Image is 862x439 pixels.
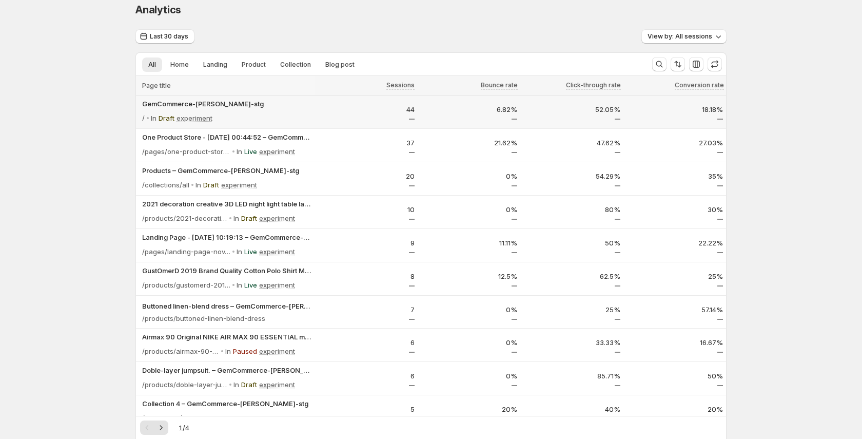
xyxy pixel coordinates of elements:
span: Product [242,61,266,69]
p: experiment [259,146,295,157]
p: 25% [523,304,620,315]
p: Draft [241,379,257,390]
p: In [195,180,201,190]
span: Landing [203,61,227,69]
span: Conversion rate [675,81,724,89]
button: One Product Store - [DATE] 00:44:52 – GemCommerce-[PERSON_NAME]-stg [142,132,311,142]
button: Search and filter results [652,57,667,71]
p: Products – GemCommerce-[PERSON_NAME]-stg [142,165,311,176]
p: experiment [177,113,212,123]
p: GustOmerD 2019 Brand Quality Cotton Polo Shirt Men Solid Slim Fit Shor – GemCommerce-[PERSON_NAME... [142,265,311,276]
p: 22.22% [626,238,723,248]
p: 30% [626,204,723,215]
p: 85.71% [523,371,620,381]
button: View by: All sessions [641,29,727,44]
span: Analytics [135,4,181,16]
button: Next [154,421,168,435]
p: Draft [241,213,257,223]
span: Sessions [386,81,415,89]
p: 20% [421,404,518,414]
button: Buttoned linen-blend dress – GemCommerce-[PERSON_NAME]-stg [142,301,311,311]
p: experiment [249,413,285,423]
p: Paused [233,346,257,356]
p: 62.5% [523,271,620,281]
p: In [233,213,239,223]
p: 0% [421,171,518,181]
span: Last 30 days [150,32,188,41]
p: 0% [421,371,518,381]
p: /pages/one-product-store-sep-7-00-44-52 [142,146,230,157]
p: / [142,113,145,123]
span: View by: All sessions [648,32,712,41]
p: /products/doble-layer-jumpsuit [142,379,227,390]
p: 8 [318,271,415,281]
span: Click-through rate [566,81,621,89]
p: /products/2021-decoration-creative-3d-led-night-light-table-lamp-children-bedroom-child-gift-home [142,213,227,223]
p: experiment [259,346,295,356]
p: 52.05% [523,104,620,114]
p: experiment [259,246,295,257]
nav: Pagination [140,421,168,435]
p: 80% [523,204,620,215]
p: In [151,113,156,123]
p: experiment [221,180,257,190]
button: Airmax 90 Original NIKE AIR MAX 90 ESSENTIAL men's Running Shoes Sport – GemCommerce-[PERSON_NAME... [142,332,311,342]
p: 54.29% [523,171,620,181]
p: 33.33% [523,337,620,348]
button: GemCommerce-[PERSON_NAME]-stg [142,99,311,109]
p: 16.67% [626,337,723,348]
button: 2021 decoration creative 3D LED night light table lamp children bedroo – GemCommerce-[PERSON_NAME... [142,199,311,209]
p: /collections/collection-4 [142,413,221,423]
p: /pages/landing-page-nov-29-10-19-13 [142,246,230,257]
p: 50% [626,371,723,381]
p: 6 [318,337,415,348]
p: 35% [626,171,723,181]
span: Collection [280,61,311,69]
p: experiment [259,379,295,390]
button: Doble-layer jumpsuit. – GemCommerce-[PERSON_NAME]-stg [142,365,311,375]
p: 44 [318,104,415,114]
p: 6.82% [421,104,518,114]
p: experiment [259,280,295,290]
p: /products/buttoned-linen-blend-dress [142,313,265,323]
p: 40% [523,404,620,414]
p: experiment [259,213,295,223]
p: Live [244,246,257,257]
p: 27.03% [626,138,723,148]
p: 7 [318,304,415,315]
p: Draft [159,113,174,123]
p: 18.18% [626,104,723,114]
p: 0% [421,337,518,348]
button: Landing Page - [DATE] 10:19:13 – GemCommerce-[PERSON_NAME]-stg [142,232,311,242]
p: In [225,346,231,356]
p: 11.11% [421,238,518,248]
p: /products/airmax-90-original-nike-air-max-90-essential-mens-running-shoes-sport-outdoor-sneakers-... [142,346,219,356]
p: In [237,280,242,290]
p: In [237,246,242,257]
p: 12.5% [421,271,518,281]
p: Live [244,146,257,157]
span: Home [170,61,189,69]
p: 0% [421,204,518,215]
p: Live [234,413,247,423]
span: Page title [142,82,171,90]
p: 25% [626,271,723,281]
span: Blog post [325,61,355,69]
p: 9 [318,238,415,248]
p: In [227,413,232,423]
p: 20 [318,171,415,181]
p: 5 [318,404,415,414]
p: /products/gustomerd-2019-brand-quality-cotton-polo-shirt-men-solid-slim-fit-short-sleeve-polos-me... [142,280,230,290]
button: Collection 4 – GemCommerce-[PERSON_NAME]-stg [142,398,311,409]
button: Sort the results [671,57,685,71]
p: 6 [318,371,415,381]
p: 37 [318,138,415,148]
